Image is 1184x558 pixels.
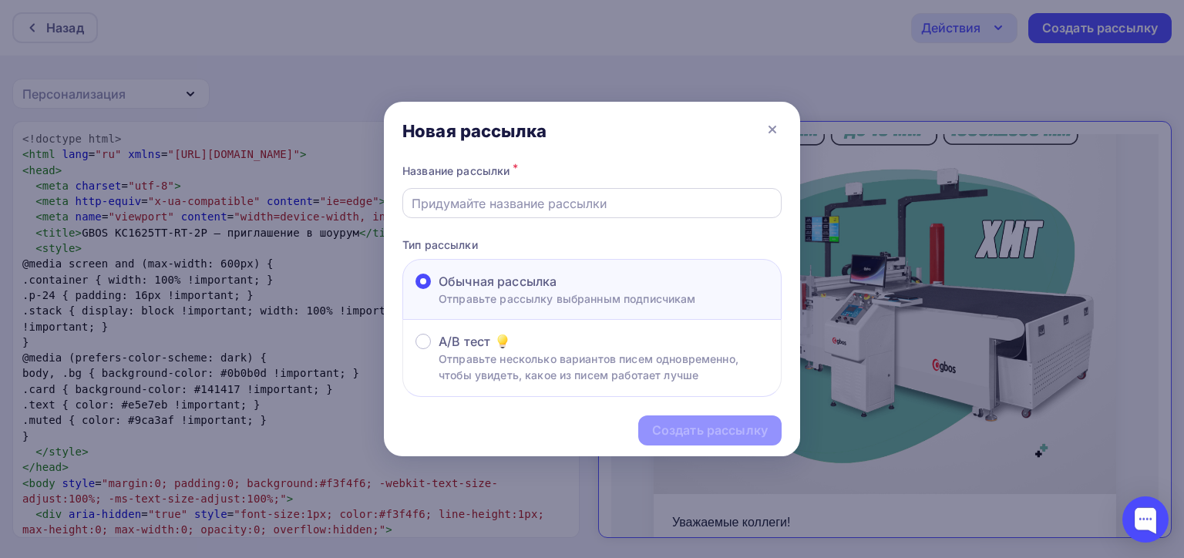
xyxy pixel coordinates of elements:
p: Уважаемые коллеги! [61,378,486,398]
p: Отправьте рассылку выбранным подписчикам [439,291,696,307]
span: A/B тест [439,332,490,351]
p: Отправьте несколько вариантов писем одновременно, чтобы увидеть, какое из писем работает лучше [439,351,769,383]
span: Обычная рассылка [439,272,557,291]
input: Придумайте название рассылки [412,194,773,213]
div: Название рассылки [402,160,782,182]
div: Новая рассылка [402,120,547,142]
p: Тип рассылки [402,237,782,253]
